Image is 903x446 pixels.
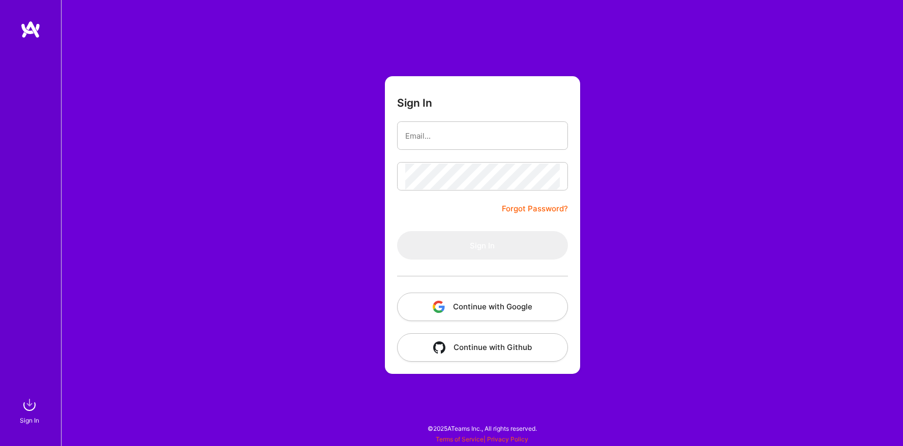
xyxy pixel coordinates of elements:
button: Continue with Google [397,293,568,321]
img: icon [433,341,445,354]
button: Sign In [397,231,568,260]
input: Email... [405,123,560,149]
div: Sign In [20,415,39,426]
a: sign inSign In [21,395,40,426]
button: Continue with Github [397,333,568,362]
a: Forgot Password? [502,203,568,215]
a: Privacy Policy [487,435,528,443]
img: logo [20,20,41,39]
img: sign in [19,395,40,415]
img: icon [433,301,445,313]
div: © 2025 ATeams Inc., All rights reserved. [61,416,903,441]
a: Terms of Service [436,435,484,443]
span: | [436,435,528,443]
h3: Sign In [397,97,432,109]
